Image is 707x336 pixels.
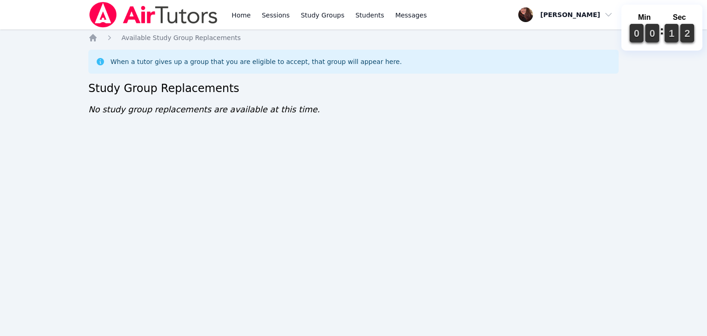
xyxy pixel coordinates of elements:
div: When a tutor gives up a group that you are eligible to accept, that group will appear here. [110,57,402,66]
span: No study group replacements are available at this time. [88,104,320,114]
img: Air Tutors [88,2,219,28]
a: Available Study Group Replacements [122,33,241,42]
h2: Study Group Replacements [88,81,619,96]
nav: Breadcrumb [88,33,619,42]
span: Available Study Group Replacements [122,34,241,41]
span: Messages [395,11,427,20]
